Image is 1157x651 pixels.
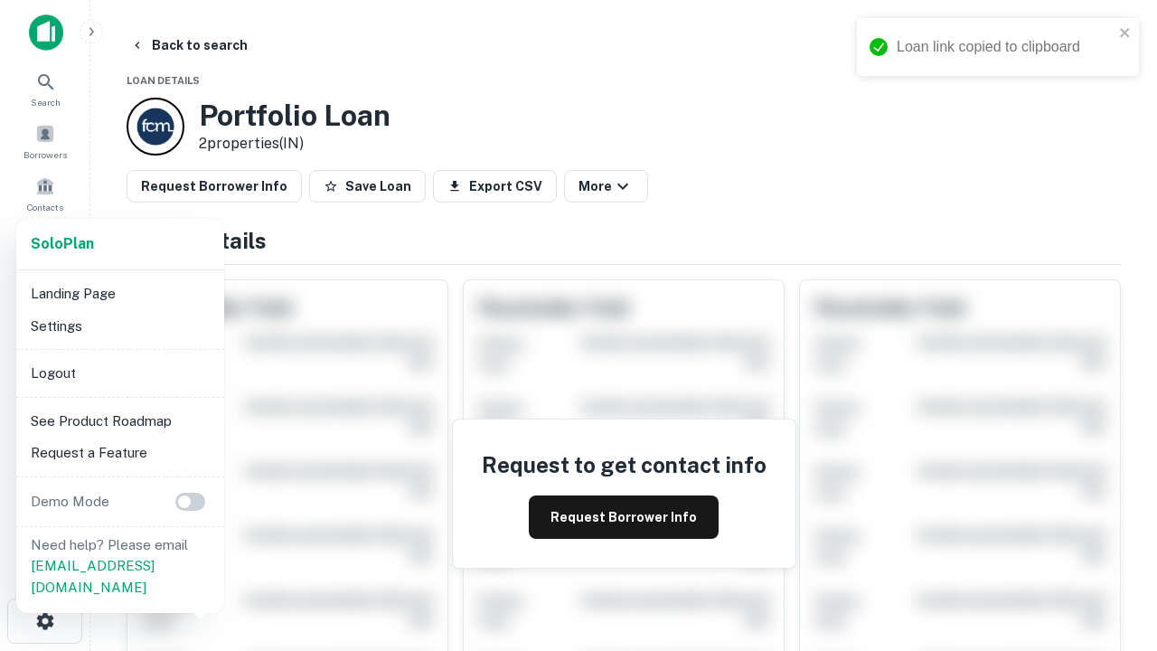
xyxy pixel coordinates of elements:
li: Landing Page [24,278,217,310]
iframe: Chat Widget [1067,506,1157,593]
a: [EMAIL_ADDRESS][DOMAIN_NAME] [31,558,155,595]
strong: Solo Plan [31,235,94,252]
button: close [1119,25,1132,42]
p: Need help? Please email [31,534,210,599]
li: Request a Feature [24,437,217,469]
li: See Product Roadmap [24,405,217,438]
div: Loan link copied to clipboard [897,36,1114,58]
p: Demo Mode [24,491,117,513]
a: SoloPlan [31,233,94,255]
li: Logout [24,357,217,390]
li: Settings [24,310,217,343]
